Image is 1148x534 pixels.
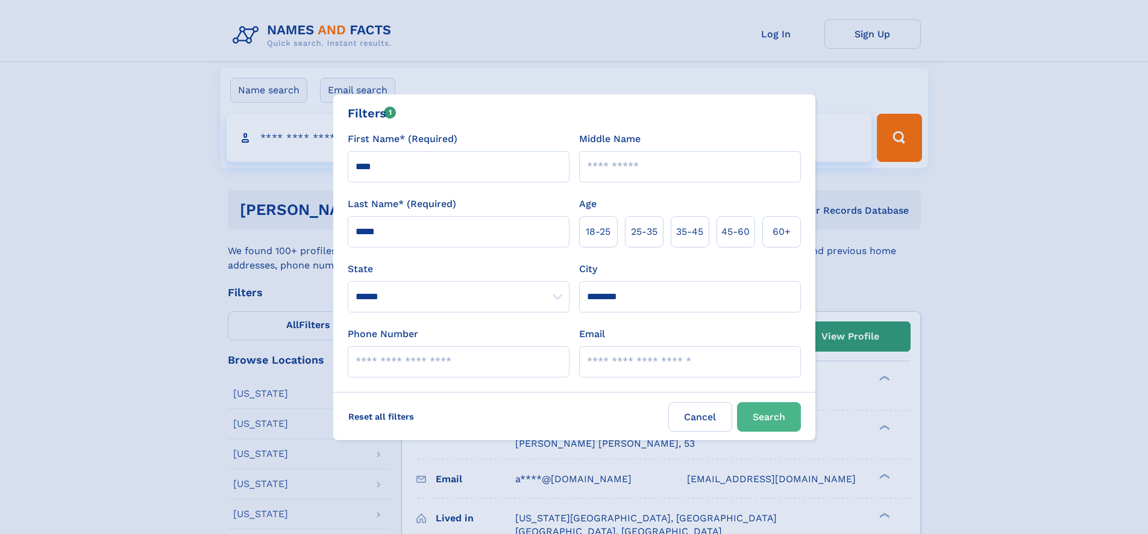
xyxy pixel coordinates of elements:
label: Reset all filters [340,402,422,431]
span: 35‑45 [676,225,703,239]
div: Filters [348,104,397,122]
label: Middle Name [579,132,641,146]
label: Last Name* (Required) [348,197,456,211]
label: Email [579,327,605,341]
label: First Name* (Required) [348,132,457,146]
label: City [579,262,597,276]
label: Phone Number [348,327,418,341]
label: Cancel [668,402,732,432]
span: 25‑35 [631,225,657,239]
label: State [348,262,569,276]
span: 60+ [773,225,791,239]
button: Search [737,402,801,432]
span: 18‑25 [586,225,610,239]
span: 45‑60 [721,225,750,239]
label: Age [579,197,597,211]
